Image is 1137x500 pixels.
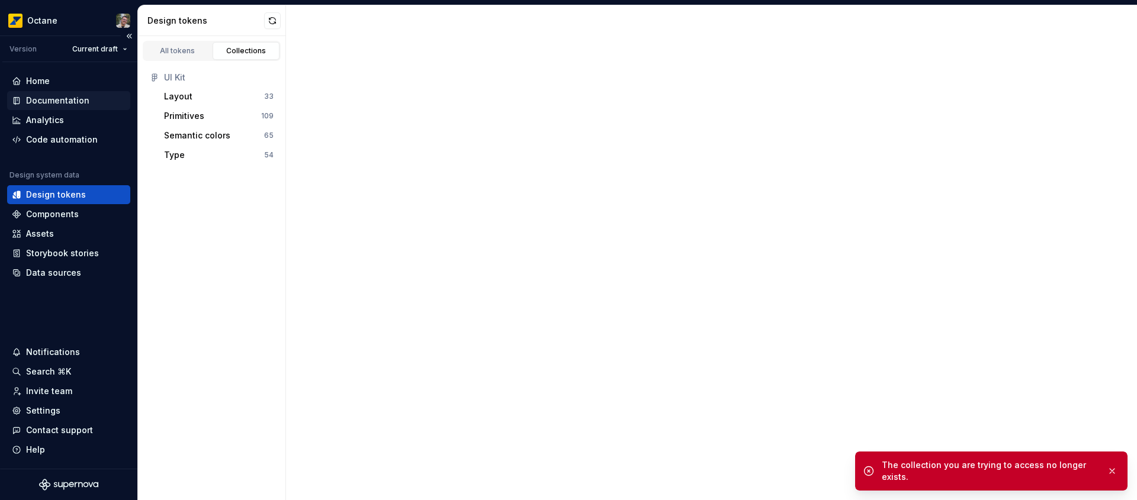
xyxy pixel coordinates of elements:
[26,346,80,358] div: Notifications
[7,111,130,130] a: Analytics
[26,405,60,417] div: Settings
[159,146,278,164] button: Type54
[882,459,1097,483] div: The collection you are trying to access no longer exists.
[39,479,98,491] svg: Supernova Logo
[159,126,278,145] button: Semantic colors65
[26,247,99,259] div: Storybook stories
[159,107,278,125] button: Primitives109
[121,28,137,44] button: Collapse sidebar
[26,366,71,378] div: Search ⌘K
[7,263,130,282] a: Data sources
[7,382,130,401] a: Invite team
[264,150,274,160] div: 54
[26,134,98,146] div: Code automation
[72,44,118,54] span: Current draft
[7,343,130,362] button: Notifications
[26,385,72,397] div: Invite team
[26,114,64,126] div: Analytics
[147,15,264,27] div: Design tokens
[217,46,276,56] div: Collections
[164,91,192,102] div: Layout
[159,87,278,106] button: Layout33
[7,401,130,420] a: Settings
[264,131,274,140] div: 65
[8,14,23,28] img: e8093afa-4b23-4413-bf51-00cde92dbd3f.png
[67,41,133,57] button: Current draft
[26,95,89,107] div: Documentation
[164,72,274,83] div: UI Kit
[26,208,79,220] div: Components
[27,15,57,27] div: Octane
[9,170,79,180] div: Design system data
[7,224,130,243] a: Assets
[26,444,45,456] div: Help
[26,267,81,279] div: Data sources
[7,91,130,110] a: Documentation
[7,362,130,381] button: Search ⌘K
[26,189,86,201] div: Design tokens
[9,44,37,54] div: Version
[7,72,130,91] a: Home
[26,75,50,87] div: Home
[264,92,274,101] div: 33
[164,149,185,161] div: Type
[7,244,130,263] a: Storybook stories
[148,46,207,56] div: All tokens
[164,110,204,122] div: Primitives
[164,130,230,141] div: Semantic colors
[7,185,130,204] a: Design tokens
[7,205,130,224] a: Components
[7,130,130,149] a: Code automation
[261,111,274,121] div: 109
[26,228,54,240] div: Assets
[7,421,130,440] button: Contact support
[26,424,93,436] div: Contact support
[7,440,130,459] button: Help
[2,8,135,33] button: OctaneTiago
[116,14,130,28] img: Tiago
